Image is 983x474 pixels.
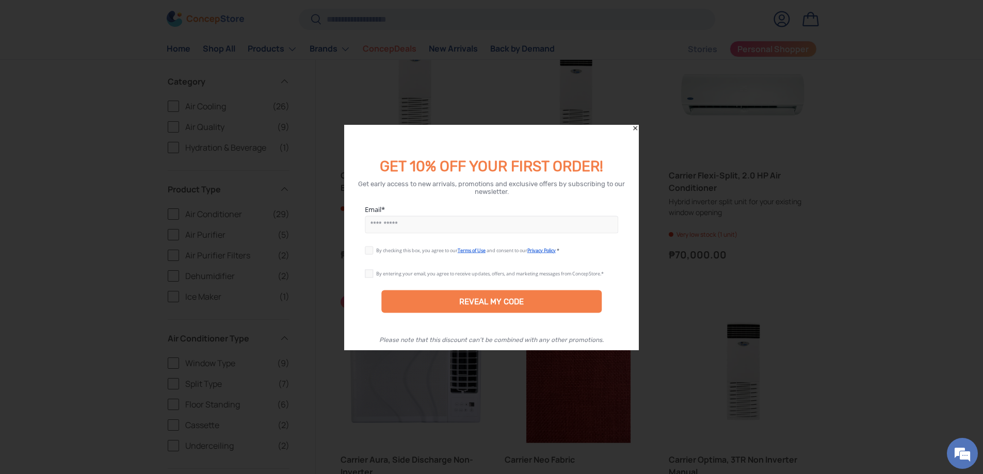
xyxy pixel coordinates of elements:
div: Please note that this discount can’t be combined with any other promotions. [379,336,604,343]
textarea: Type your message and hit 'Enter' [5,282,197,318]
span: We're online! [60,130,142,234]
div: Chat with us now [54,58,173,71]
div: REVEAL MY CODE [459,297,524,306]
a: Privacy Policy [527,247,556,253]
a: Terms of Use [458,247,486,253]
div: Get early access to new arrivals, promotions and exclusive offers by subscribing to our newsletter. [357,179,627,195]
div: Minimize live chat window [169,5,194,30]
label: Email [365,204,619,214]
div: By entering your email, you agree to receive updates, offers, and marketing messages from ConcepS... [376,270,604,276]
span: By checking this box, you agree to our [376,247,458,253]
span: and consent to our [487,247,527,253]
div: Close [632,124,639,132]
span: GET 10% OFF YOUR FIRST ORDER! [380,157,603,174]
div: REVEAL MY CODE [381,290,602,313]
